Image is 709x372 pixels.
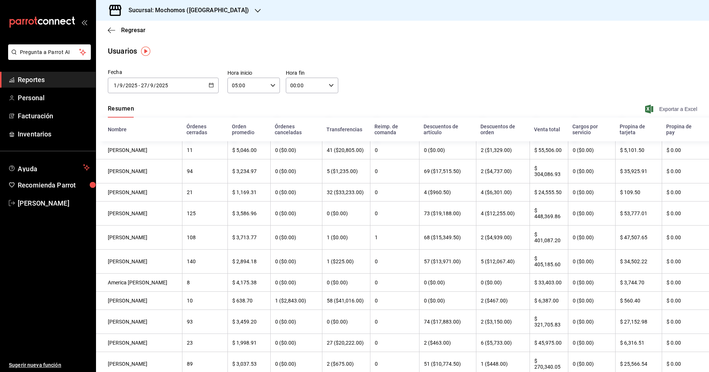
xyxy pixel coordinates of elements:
th: $ 0.00 [662,250,709,274]
th: $ 560.40 [615,292,662,310]
th: Órdenes canceladas [270,118,322,141]
div: Fecha [108,68,219,76]
th: 140 [182,250,227,274]
th: 8 [182,274,227,292]
div: Usuarios [108,45,137,57]
span: Facturación [18,111,90,121]
th: 0 ($0.00) [270,159,322,183]
th: $ 2,894.18 [227,250,270,274]
th: $ 638.70 [227,292,270,310]
th: $ 3,586.96 [227,202,270,226]
th: 0 ($0.00) [270,334,322,352]
span: / [117,82,119,88]
th: 68 ($15,349.50) [419,226,476,250]
span: - [138,82,140,88]
th: 0 ($0.00) [568,250,615,274]
th: $ 0.00 [662,292,709,310]
th: $ 0.00 [662,141,709,159]
th: 0 ($0.00) [270,250,322,274]
th: $ 3,713.77 [227,226,270,250]
th: $ 34,502.22 [615,250,662,274]
th: $ 45,975.00 [530,334,568,352]
button: Pregunta a Parrot AI [8,44,91,60]
th: $ 47,507.65 [615,226,662,250]
th: 41 ($20,805.00) [322,141,370,159]
th: $ 1,169.31 [227,183,270,202]
button: open_drawer_menu [81,19,87,25]
th: Cargos por servicio [568,118,615,141]
th: 4 ($960.50) [419,183,476,202]
h3: Sucursal: Mochomos ([GEOGRAPHIC_DATA]) [123,6,249,15]
th: $ 24,555.50 [530,183,568,202]
th: 2 ($1,329.00) [476,141,530,159]
input: Year [156,82,168,88]
th: 5 ($1,235.00) [322,159,370,183]
span: Regresar [121,27,145,34]
th: 0 ($0.00) [568,202,615,226]
th: Órdenes cerradas [182,118,227,141]
th: 0 [370,183,419,202]
th: 0 ($0.00) [568,183,615,202]
th: 0 [370,310,419,334]
input: Year [125,82,138,88]
th: $ 448,369.86 [530,202,568,226]
th: 0 [370,141,419,159]
th: [PERSON_NAME] [96,250,182,274]
th: 0 ($0.00) [322,274,370,292]
th: $ 0.00 [662,310,709,334]
th: 0 ($0.00) [568,159,615,183]
th: Venta total [530,118,568,141]
th: 0 ($0.00) [568,226,615,250]
th: 2 ($467.00) [476,292,530,310]
th: $ 405,185.60 [530,250,568,274]
th: $ 3,459.20 [227,310,270,334]
th: 0 [370,250,419,274]
th: 0 ($0.00) [270,310,322,334]
label: Hora inicio [227,70,280,75]
span: Personal [18,93,90,103]
th: 0 ($0.00) [419,292,476,310]
button: Regresar [108,27,145,34]
th: $ 0.00 [662,274,709,292]
th: 0 ($0.00) [270,226,322,250]
th: 1 ($225.00) [322,250,370,274]
th: $ 5,046.00 [227,141,270,159]
th: $ 3,744.70 [615,274,662,292]
span: / [147,82,150,88]
th: 5 ($12,067.40) [476,250,530,274]
span: Ayuda [18,163,80,172]
span: Sugerir nueva función [9,361,90,369]
th: $ 0.00 [662,202,709,226]
input: Month [150,82,154,88]
span: Reportes [18,75,90,85]
span: / [123,82,125,88]
th: 0 [370,292,419,310]
button: Exportar a Excel [647,105,697,114]
th: Propina de pay [662,118,709,141]
th: [PERSON_NAME] [96,310,182,334]
th: $ 5,101.50 [615,141,662,159]
th: $ 35,925.91 [615,159,662,183]
th: Orden promedio [227,118,270,141]
th: 69 ($17,515.50) [419,159,476,183]
th: Nombre [96,118,182,141]
th: 27 ($20,222.00) [322,334,370,352]
th: 0 ($0.00) [270,183,322,202]
th: $ 6,387.00 [530,292,568,310]
th: 74 ($17,883.00) [419,310,476,334]
th: $ 0.00 [662,334,709,352]
th: $ 33,403.00 [530,274,568,292]
th: 23 [182,334,227,352]
th: 0 ($0.00) [476,274,530,292]
th: 93 [182,310,227,334]
th: $ 0.00 [662,226,709,250]
th: 6 ($5,733.00) [476,334,530,352]
th: $ 1,998.91 [227,334,270,352]
span: Recomienda Parrot [18,180,90,190]
th: 0 ($0.00) [270,141,322,159]
a: Pregunta a Parrot AI [5,54,91,61]
th: 2 ($3,150.00) [476,310,530,334]
th: [PERSON_NAME] [96,292,182,310]
th: [PERSON_NAME] [96,141,182,159]
th: 57 ($13,971.00) [419,250,476,274]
